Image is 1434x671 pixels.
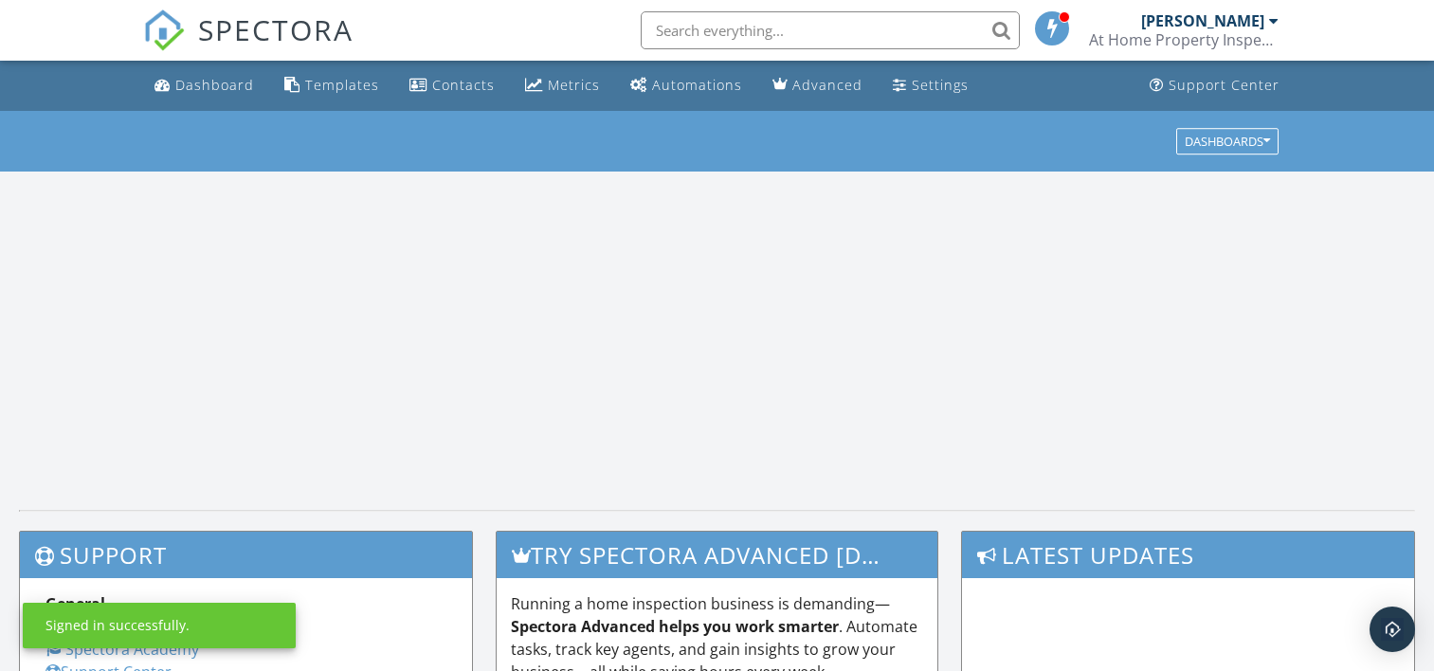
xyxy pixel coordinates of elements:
[511,616,839,637] strong: Spectora Advanced helps you work smarter
[432,76,495,94] div: Contacts
[305,76,379,94] div: Templates
[623,68,750,103] a: Automations (Basic)
[765,68,870,103] a: Advanced
[277,68,387,103] a: Templates
[45,616,190,635] div: Signed in successfully.
[45,639,199,660] a: Spectora Academy
[402,68,502,103] a: Contacts
[1176,128,1279,154] button: Dashboards
[1089,30,1279,49] div: At Home Property Inspections LLC
[962,532,1414,578] h3: Latest Updates
[548,76,600,94] div: Metrics
[1142,68,1287,103] a: Support Center
[652,76,742,94] div: Automations
[1169,76,1280,94] div: Support Center
[143,9,185,51] img: The Best Home Inspection Software - Spectora
[517,68,608,103] a: Metrics
[143,26,354,65] a: SPECTORA
[641,11,1020,49] input: Search everything...
[1185,135,1270,148] div: Dashboards
[792,76,862,94] div: Advanced
[175,76,254,94] div: Dashboard
[1141,11,1264,30] div: [PERSON_NAME]
[885,68,976,103] a: Settings
[45,593,105,614] strong: General
[198,9,354,49] span: SPECTORA
[147,68,262,103] a: Dashboard
[20,532,472,578] h3: Support
[1370,607,1415,652] div: Open Intercom Messenger
[497,532,937,578] h3: Try spectora advanced [DATE]
[912,76,969,94] div: Settings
